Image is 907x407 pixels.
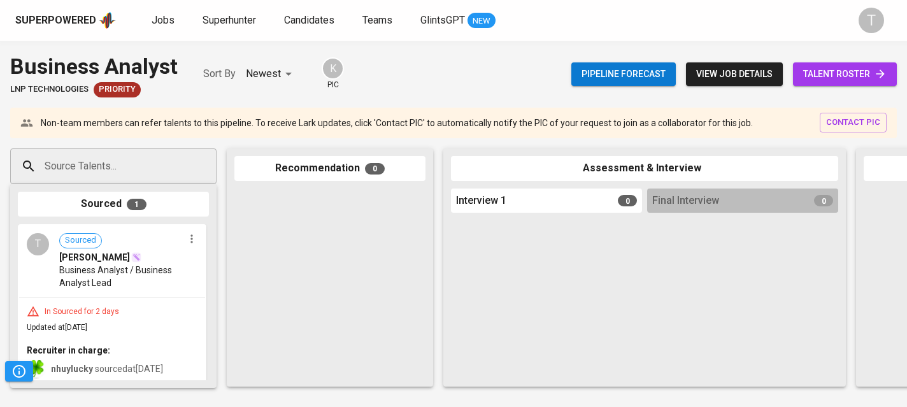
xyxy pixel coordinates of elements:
div: Business Analyst [10,51,178,82]
a: talent roster [793,62,897,86]
button: Pipeline Triggers [5,361,33,382]
span: Sourced [60,234,101,246]
span: Updated at [DATE] [27,323,87,332]
div: Superpowered [15,13,96,28]
span: Candidates [284,14,334,26]
span: Teams [362,14,392,26]
span: Final Interview [652,194,719,208]
img: app logo [99,11,116,30]
div: TSourced[PERSON_NAME]Business Analyst / Business Analyst LeadIn Sourced for 2 daysUpdated at[DATE... [18,224,206,388]
span: LNP Technologies [10,83,89,96]
button: view job details [686,62,783,86]
div: New Job received from Demand Team [94,82,141,97]
b: Recruiter in charge: [27,345,110,355]
div: Newest [246,62,296,86]
button: contact pic [820,113,887,132]
a: GlintsGPT NEW [420,13,496,29]
span: NEW [468,15,496,27]
p: Sort By [203,66,236,82]
a: Superhunter [203,13,259,29]
div: Assessment & Interview [451,156,838,181]
div: T [859,8,884,33]
a: Teams [362,13,395,29]
span: 0 [814,195,833,206]
span: Priority [94,83,141,96]
div: Recommendation [234,156,425,181]
span: Superhunter [203,14,256,26]
div: In Sourced for 2 days [39,306,124,317]
div: T [27,233,49,255]
div: Sourced [18,192,209,217]
span: Business Analyst / Business Analyst Lead [59,264,183,289]
span: 1 [127,199,146,210]
div: pic [322,57,344,90]
a: Jobs [152,13,177,29]
p: Newest [246,66,281,82]
span: contact pic [826,115,880,130]
a: Superpoweredapp logo [15,11,116,30]
button: Open [210,165,212,168]
span: Interview 1 [456,194,506,208]
span: Jobs [152,14,175,26]
a: Candidates [284,13,337,29]
button: Pipeline forecast [571,62,676,86]
img: f9493b8c-82b8-4f41-8722-f5d69bb1b761.jpg [27,359,46,378]
span: talent roster [803,66,887,82]
span: 0 [618,195,637,206]
span: sourced at [DATE] [51,364,163,374]
span: GlintsGPT [420,14,465,26]
span: [PERSON_NAME] [59,251,130,264]
img: magic_wand.svg [131,252,141,262]
div: K [322,57,344,80]
p: Non-team members can refer talents to this pipeline. To receive Lark updates, click 'Contact PIC'... [41,117,753,129]
span: view job details [696,66,773,82]
span: 0 [365,163,385,175]
b: nhuylucky [51,364,93,374]
span: Pipeline forecast [582,66,666,82]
